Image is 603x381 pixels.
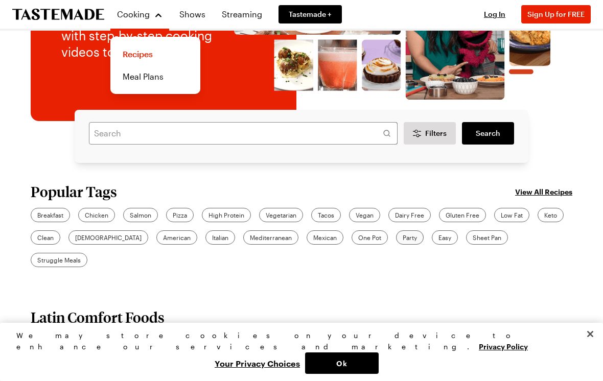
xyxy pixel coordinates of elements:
[462,122,514,145] a: filters
[31,183,117,200] h2: Popular Tags
[311,208,341,222] a: Tacos
[395,210,424,220] span: Dairy Free
[210,352,305,374] button: Your Privacy Choices
[484,10,505,18] span: Log In
[307,230,343,245] a: Mexican
[473,233,501,242] span: Sheet Pan
[250,233,292,242] span: Mediterranean
[438,233,451,242] span: Easy
[352,230,388,245] a: One Pot
[130,210,151,220] span: Salmon
[166,208,194,222] a: Pizza
[425,128,447,138] span: Filters
[123,208,158,222] a: Salmon
[37,255,81,265] span: Struggle Meals
[479,341,528,351] a: More information about your privacy, opens in a new tab
[16,330,578,352] div: We may store cookies on your device to enhance our services and marketing.
[202,208,251,222] a: High Protein
[208,210,244,220] span: High Protein
[404,122,456,145] button: Desktop filters
[212,233,228,242] span: Italian
[266,210,296,220] span: Vegetarian
[117,4,163,25] button: Cooking
[31,308,165,326] h2: Latin Comfort Foods
[544,210,557,220] span: Keto
[16,330,578,374] div: Privacy
[388,208,431,222] a: Dairy Free
[358,233,381,242] span: One Pot
[403,233,417,242] span: Party
[515,186,572,197] a: View All Recipes
[538,208,564,222] a: Keto
[205,230,235,245] a: Italian
[110,37,200,94] div: Cooking
[476,128,500,138] span: Search
[117,43,194,65] a: Recipes
[579,323,601,345] button: Close
[85,210,108,220] span: Chicken
[117,65,194,88] a: Meal Plans
[173,210,187,220] span: Pizza
[501,210,523,220] span: Low Fat
[78,208,115,222] a: Chicken
[31,208,70,222] a: Breakfast
[466,230,508,245] a: Sheet Pan
[289,9,332,19] span: Tastemade +
[318,210,334,220] span: Tacos
[305,352,379,374] button: Ok
[446,210,479,220] span: Gluten Free
[279,5,342,23] a: Tastemade +
[474,9,515,19] button: Log In
[37,210,63,220] span: Breakfast
[156,230,197,245] a: American
[37,233,54,242] span: Clean
[356,210,374,220] span: Vegan
[494,208,529,222] a: Low Fat
[117,9,150,19] span: Cooking
[75,233,142,242] span: [DEMOGRAPHIC_DATA]
[439,208,486,222] a: Gluten Free
[432,230,458,245] a: Easy
[243,230,298,245] a: Mediterranean
[313,233,337,242] span: Mexican
[527,10,585,18] span: Sign Up for FREE
[259,208,303,222] a: Vegetarian
[31,230,60,245] a: Clean
[68,230,148,245] a: [DEMOGRAPHIC_DATA]
[163,233,191,242] span: American
[349,208,380,222] a: Vegan
[31,253,87,267] a: Struggle Meals
[396,230,424,245] a: Party
[521,5,591,23] button: Sign Up for FREE
[12,9,104,20] a: To Tastemade Home Page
